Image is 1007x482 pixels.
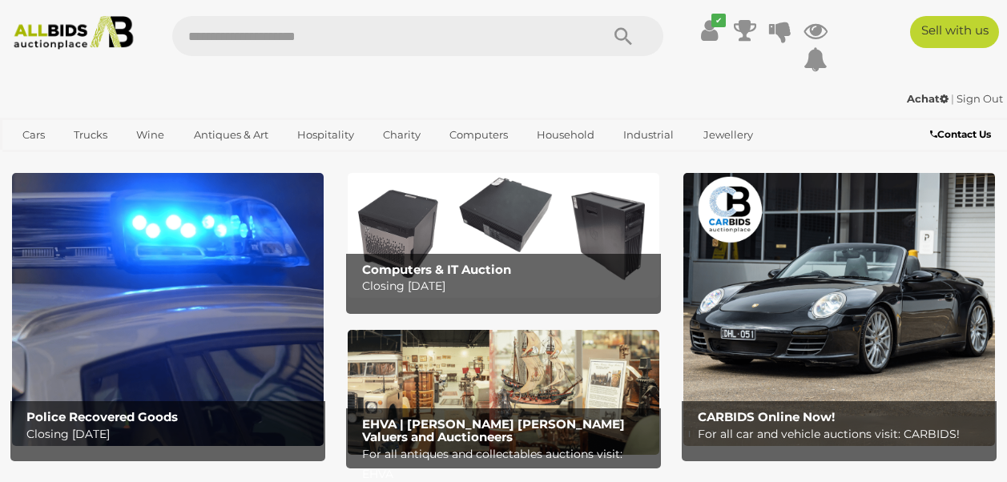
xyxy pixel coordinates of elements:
[910,16,999,48] a: Sell with us
[12,173,324,446] img: Police Recovered Goods
[683,173,995,446] a: CARBIDS Online Now! CARBIDS Online Now! For all car and vehicle auctions visit: CARBIDS!
[698,16,722,45] a: ✔
[133,148,268,175] a: [GEOGRAPHIC_DATA]
[957,92,1003,105] a: Sign Out
[126,122,175,148] a: Wine
[583,16,663,56] button: Search
[71,148,125,175] a: Sports
[930,128,991,140] b: Contact Us
[930,126,995,143] a: Contact Us
[287,122,365,148] a: Hospitality
[362,262,511,277] b: Computers & IT Auction
[373,122,431,148] a: Charity
[907,92,951,105] a: Achat
[12,122,55,148] a: Cars
[183,122,279,148] a: Antiques & Art
[613,122,684,148] a: Industrial
[526,122,605,148] a: Household
[698,424,989,444] p: For all car and vehicle auctions visit: CARBIDS!
[907,92,949,105] strong: Achat
[63,122,118,148] a: Trucks
[698,409,835,424] b: CARBIDS Online Now!
[12,148,63,175] a: Office
[348,330,659,455] a: EHVA | Evans Hastings Valuers and Auctioneers EHVA | [PERSON_NAME] [PERSON_NAME] Valuers and Auct...
[711,14,726,27] i: ✔
[362,416,625,445] b: EHVA | [PERSON_NAME] [PERSON_NAME] Valuers and Auctioneers
[348,173,659,298] a: Computers & IT Auction Computers & IT Auction Closing [DATE]
[12,173,324,446] a: Police Recovered Goods Police Recovered Goods Closing [DATE]
[683,173,995,446] img: CARBIDS Online Now!
[348,330,659,455] img: EHVA | Evans Hastings Valuers and Auctioneers
[7,16,140,50] img: Allbids.com.au
[439,122,518,148] a: Computers
[362,276,654,296] p: Closing [DATE]
[693,122,763,148] a: Jewellery
[951,92,954,105] span: |
[26,424,318,444] p: Closing [DATE]
[348,173,659,298] img: Computers & IT Auction
[26,409,178,424] b: Police Recovered Goods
